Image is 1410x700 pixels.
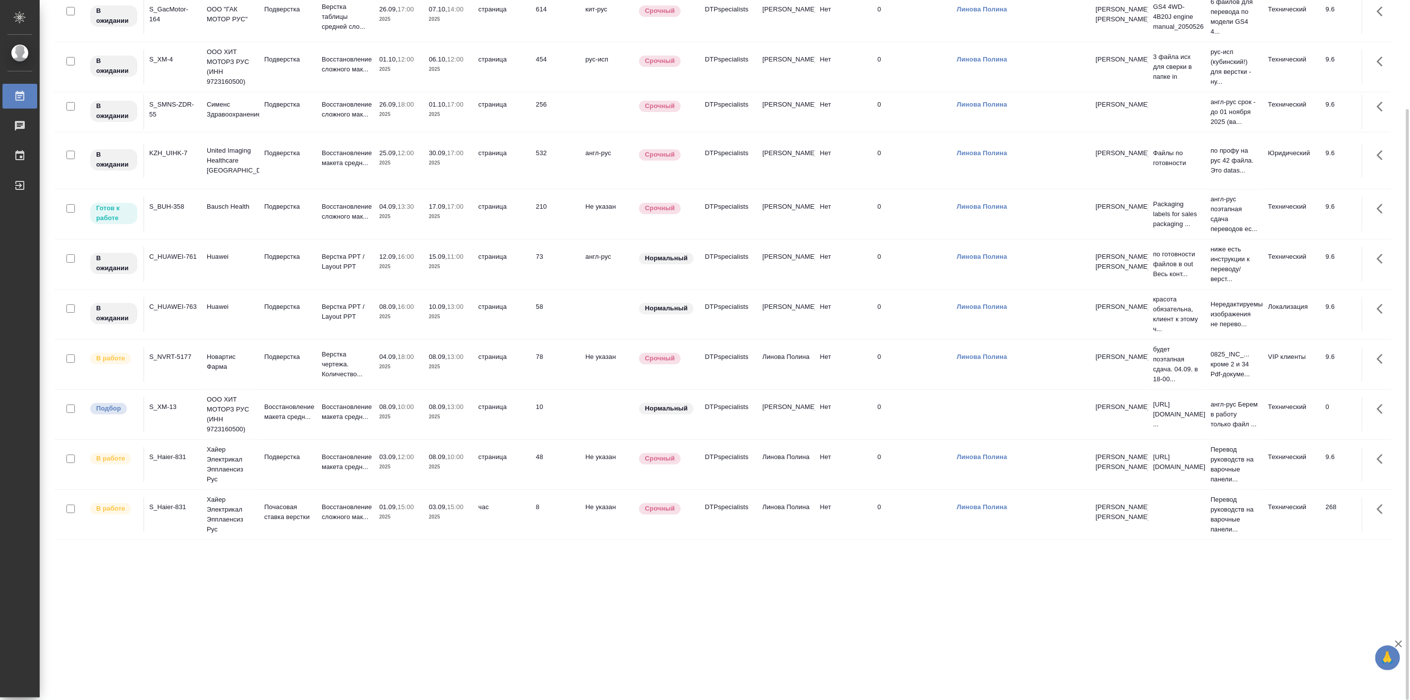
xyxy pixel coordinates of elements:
[1096,302,1143,312] p: [PERSON_NAME]
[531,247,581,282] td: 73
[149,148,197,158] div: KZH_UIHK-7
[322,452,369,472] p: Восстановление макета средн...
[1321,197,1370,232] td: 9.6
[398,56,414,63] p: 12:00
[758,95,815,129] td: [PERSON_NAME]
[429,101,447,108] p: 01.10,
[1263,297,1321,332] td: Локализация
[429,212,469,222] p: 2025
[429,262,469,272] p: 2025
[96,150,131,170] p: В ожидании
[379,212,419,222] p: 2025
[398,503,414,511] p: 15:00
[379,5,398,13] p: 26.09,
[429,362,469,372] p: 2025
[1375,645,1400,670] button: 🙏
[1153,452,1201,472] p: [URL][DOMAIN_NAME]..
[447,403,464,410] p: 13:00
[531,447,581,482] td: 48
[264,4,312,14] p: Подверстка
[379,110,419,119] p: 2025
[264,502,312,522] p: Почасовая ставка верстки
[379,253,398,260] p: 12.09,
[96,454,125,464] p: В работе
[1153,148,1201,168] p: Файлы по готовности
[1211,445,1258,484] p: Перевод руководств на варочные панели...
[264,202,312,212] p: Подверстка
[264,252,312,262] p: Подверстка
[207,47,254,87] p: ООО ХИТ МОТОРЗ РУС (ИНН 9723160500)
[1371,197,1395,221] button: Здесь прячутся важные кнопки
[645,504,675,514] p: Срочный
[429,64,469,74] p: 2025
[758,397,815,432] td: [PERSON_NAME]
[581,497,638,532] td: Не указан
[1321,397,1370,432] td: 0
[149,252,197,262] div: C_HUAWEI-761
[207,4,254,24] p: ООО "ГАК МОТОР РУС"
[429,512,469,522] p: 2025
[1211,244,1258,284] p: ниже есть инструкции к переводу/верст...
[645,101,675,111] p: Срочный
[815,297,873,332] td: Нет
[429,412,469,422] p: 2025
[1211,299,1258,329] p: Нередактируемые изображения не перево...
[429,110,469,119] p: 2025
[207,395,254,434] p: ООО ХИТ МОТОРЗ РУС (ИНН 9723160500)
[379,101,398,108] p: 26.09,
[207,352,254,372] p: Новартис Фарма
[645,56,675,66] p: Срочный
[1096,252,1143,272] p: [PERSON_NAME], [PERSON_NAME]
[207,495,254,534] p: Хайер Электрикал Эпплаенсиз Рус
[873,447,952,482] td: 0
[96,404,121,413] p: Подбор
[1096,100,1143,110] p: [PERSON_NAME]
[957,253,1007,260] a: Линова Полина
[758,497,815,532] td: Линова Полина
[1371,497,1395,521] button: Здесь прячутся важные кнопки
[96,203,131,223] p: Готов к работе
[473,50,531,84] td: страница
[89,55,138,78] div: Исполнитель назначен, приступать к работе пока рано
[957,149,1007,157] a: Линова Полина
[447,453,464,461] p: 10:00
[1263,197,1321,232] td: Технический
[957,56,1007,63] a: Линова Полина
[815,50,873,84] td: Нет
[96,253,131,273] p: В ожидании
[379,362,419,372] p: 2025
[957,5,1007,13] a: Линова Полина
[447,101,464,108] p: 17:00
[531,297,581,332] td: 58
[398,253,414,260] p: 16:00
[1096,202,1143,212] p: [PERSON_NAME]
[1263,397,1321,432] td: Технический
[1096,502,1143,522] p: [PERSON_NAME], [PERSON_NAME]
[1211,47,1258,87] p: рус-исп (кубинский!) для верстки - ну...
[473,247,531,282] td: страница
[645,203,675,213] p: Срочный
[89,402,138,415] div: Можно подбирать исполнителей
[89,148,138,172] div: Исполнитель назначен, приступать к работе пока рано
[700,447,758,482] td: DTPspecialists
[96,353,125,363] p: В работе
[447,149,464,157] p: 17:00
[1153,294,1201,334] p: красота обязательна, клиент к этому ч...
[96,303,131,323] p: В ожидании
[322,100,369,119] p: Восстановление сложного мак...
[815,95,873,129] td: Нет
[207,252,254,262] p: Huawei
[1263,447,1321,482] td: Технический
[758,143,815,178] td: [PERSON_NAME]
[379,14,419,24] p: 2025
[264,352,312,362] p: Подверстка
[447,5,464,13] p: 14:00
[429,14,469,24] p: 2025
[645,454,675,464] p: Срочный
[89,4,138,28] div: Исполнитель назначен, приступать к работе пока рано
[379,262,419,272] p: 2025
[815,347,873,382] td: Нет
[379,312,419,322] p: 2025
[149,202,197,212] div: S_BUH-358
[957,203,1007,210] a: Линова Полина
